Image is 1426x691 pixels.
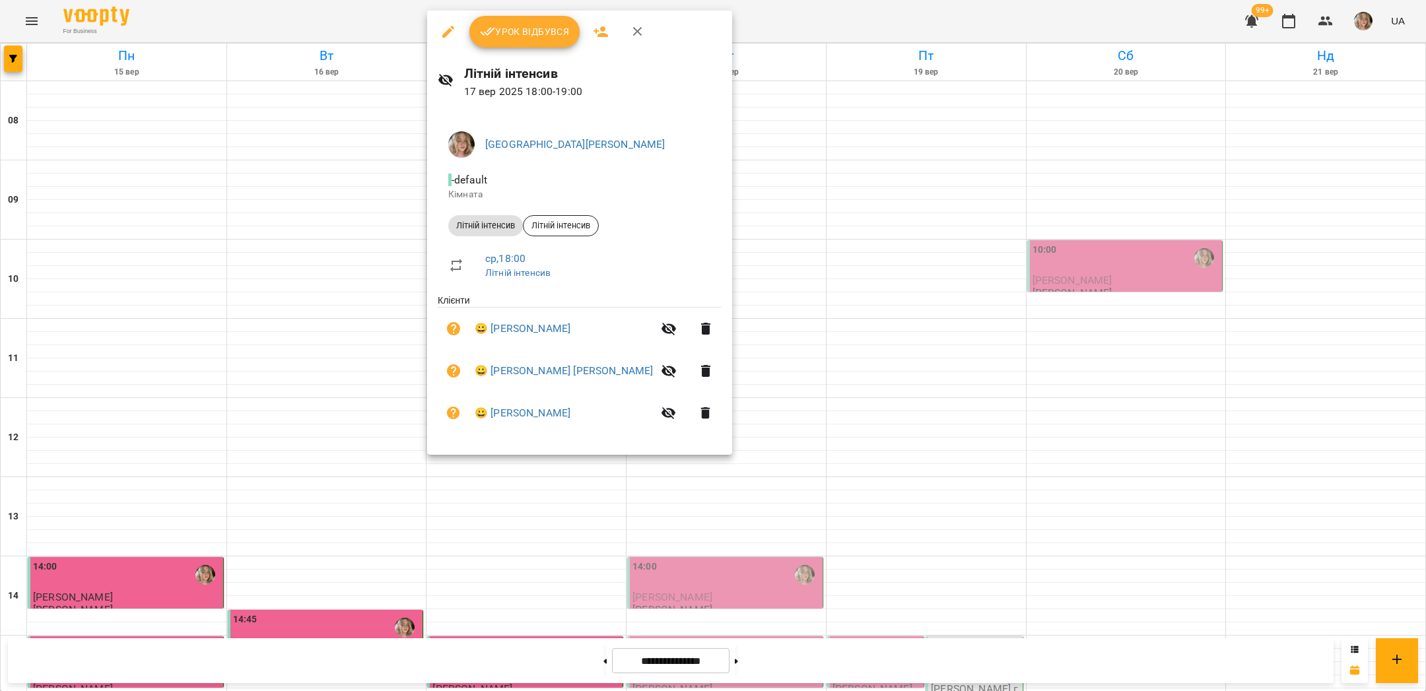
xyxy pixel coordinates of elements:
button: Візит ще не сплачено. Додати оплату? [438,397,469,429]
p: Кімната [448,188,711,201]
p: 17 вер 2025 18:00 - 19:00 [464,84,722,100]
a: 😀 [PERSON_NAME] [475,321,570,337]
div: Літній інтенсив [523,215,599,236]
ul: Клієнти [438,294,722,439]
span: Урок відбувся [480,24,570,40]
a: Літній інтенсив [485,267,551,278]
a: 😀 [PERSON_NAME] [475,405,570,421]
button: Візит ще не сплачено. Додати оплату? [438,355,469,387]
button: Урок відбувся [469,16,580,48]
button: Візит ще не сплачено. Додати оплату? [438,313,469,345]
span: - default [448,174,490,186]
a: 😀 [PERSON_NAME] [PERSON_NAME] [475,363,653,379]
a: [GEOGRAPHIC_DATA][PERSON_NAME] [485,138,665,150]
h6: Літній інтенсив [464,63,722,84]
img: 96e0e92443e67f284b11d2ea48a6c5b1.jpg [448,131,475,158]
span: Літній інтенсив [524,220,598,232]
a: ср , 18:00 [485,252,526,265]
span: Літній інтенсив [448,220,523,232]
